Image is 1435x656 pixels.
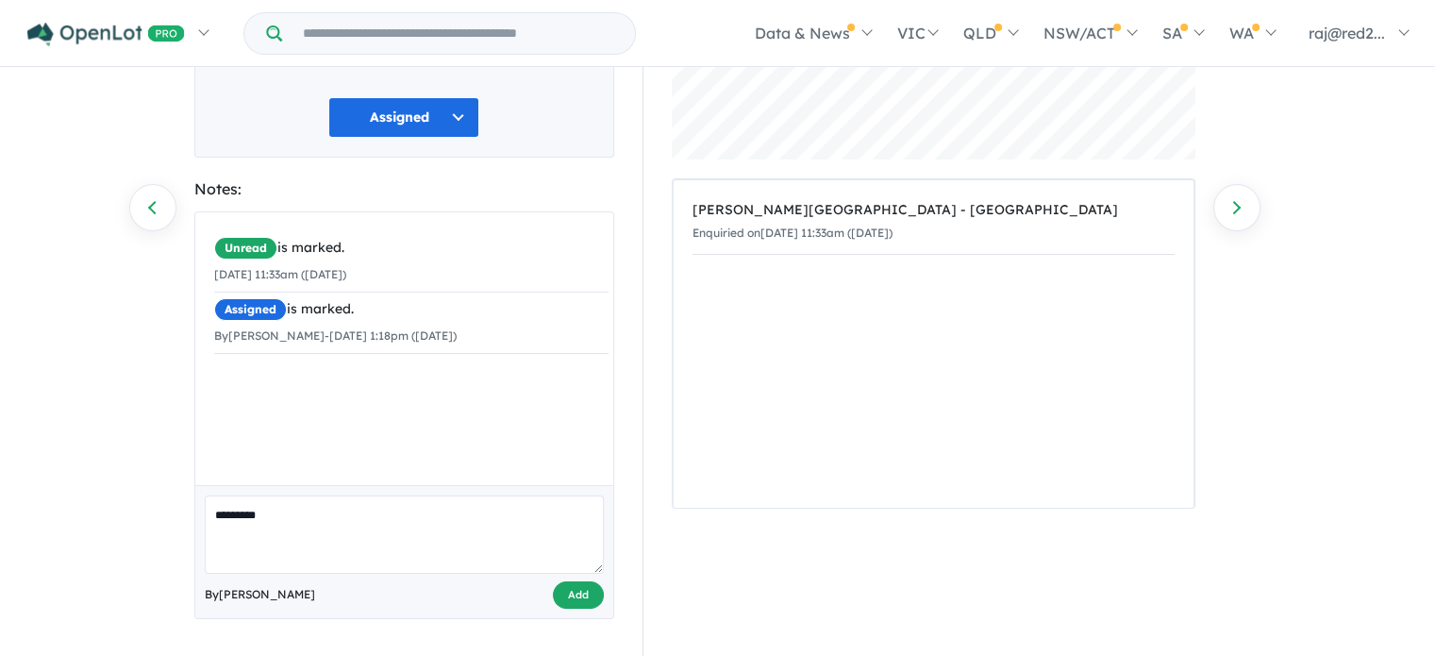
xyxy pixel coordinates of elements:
div: [PERSON_NAME][GEOGRAPHIC_DATA] - [GEOGRAPHIC_DATA] [692,199,1175,222]
small: [DATE] 11:33am ([DATE]) [214,267,346,281]
span: Unread [214,237,277,260]
input: Try estate name, suburb, builder or developer [286,13,631,54]
small: By [PERSON_NAME] - [DATE] 1:18pm ([DATE]) [214,328,457,343]
div: is marked. [214,237,609,260]
button: Assigned [328,97,479,138]
img: Openlot PRO Logo White [27,23,185,46]
small: Enquiried on [DATE] 11:33am ([DATE]) [692,226,893,240]
a: [PERSON_NAME][GEOGRAPHIC_DATA] - [GEOGRAPHIC_DATA]Enquiried on[DATE] 11:33am ([DATE]) [692,190,1175,255]
span: raj@red2... [1309,24,1385,42]
span: Assigned [214,298,287,321]
button: Add [553,581,604,609]
div: Notes: [194,177,614,202]
span: By [PERSON_NAME] [205,585,315,604]
div: is marked. [214,298,609,321]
